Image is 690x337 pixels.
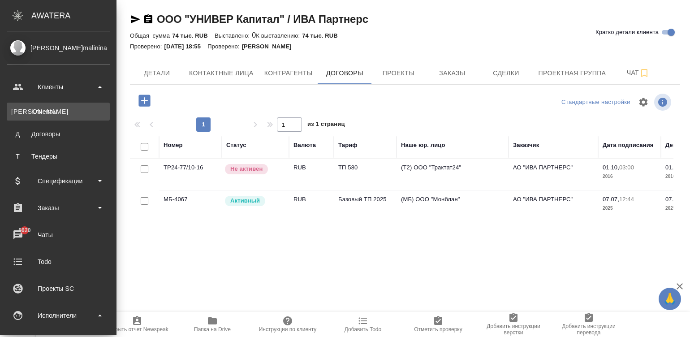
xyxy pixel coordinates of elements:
a: ООО "УНИВЕР Капитал" / ИВА Партнерс [157,13,368,25]
span: 🙏 [662,289,677,308]
div: AWATERA [31,7,116,25]
button: Скопировать ссылку для ЯМессенджера [130,14,141,25]
td: ТР24-77/10-16 [159,159,222,190]
p: 74 тыс. RUB [302,32,345,39]
td: ТП 580 [334,159,397,190]
div: Тендеры [11,152,105,161]
div: Номер [164,141,183,150]
div: Наше юр. лицо [401,141,445,150]
p: [PERSON_NAME] [242,43,298,50]
span: Добавить Todo [345,326,381,333]
button: Папка на Drive [175,312,250,337]
span: Открыть отчет Newspeak [106,326,168,333]
a: ТТендеры [7,147,110,165]
button: Добавить инструкции верстки [476,312,551,337]
span: Кратко детали клиента [595,28,659,37]
button: Инструкции по клиенту [250,312,325,337]
span: Настроить таблицу [633,91,654,113]
svg: Подписаться [639,68,650,78]
span: Контактные лица [189,68,254,79]
div: Исполнители [7,309,110,322]
span: Добавить инструкции перевода [556,323,621,336]
span: Папка на Drive [194,326,231,333]
div: Спецификации [7,174,110,188]
a: Проекты SC [2,277,114,300]
td: Базовый ТП 2025 [334,190,397,222]
button: Открыть отчет Newspeak [99,312,175,337]
p: АО "ИВА ПАРТНЕРС" [513,163,594,172]
div: Todo [7,255,110,268]
button: Добавить инструкции перевода [551,312,626,337]
span: Отметить проверку [414,326,462,333]
div: Статус [226,141,246,150]
td: (МБ) ООО "Монблан" [397,190,509,222]
td: (Т2) ООО "Трактат24" [397,159,509,190]
p: Проверено: [207,43,242,50]
button: 🙏 [659,288,681,310]
p: Выставлено: [215,32,252,39]
div: Тариф [338,141,358,150]
div: Чаты [7,228,110,242]
span: Добавить инструкции верстки [481,323,546,336]
div: Клиенты [7,80,110,94]
span: 5620 [13,226,36,235]
button: Добавить договор [132,91,157,110]
button: Добавить Todo [325,312,401,337]
div: [PERSON_NAME]malinina [7,43,110,53]
a: [PERSON_NAME]Клиенты [7,103,110,121]
p: 12:44 [619,196,634,203]
p: 01.10, [665,164,682,171]
span: Проектная группа [538,68,606,79]
p: Активный [230,196,260,205]
p: Проверено: [130,43,164,50]
div: split button [559,95,633,109]
button: Отметить проверку [401,312,476,337]
span: Контрагенты [264,68,313,79]
span: Сделки [484,68,527,79]
span: Посмотреть информацию [654,94,673,111]
span: Договоры [323,68,366,79]
div: Заказчик [513,141,539,150]
p: 2016 [603,172,656,181]
span: Проекты [377,68,420,79]
td: RUB [289,159,334,190]
p: Общая сумма [130,32,172,39]
div: Дата подписания [603,141,654,150]
a: 5620Чаты [2,224,114,246]
p: К выставлению: [256,32,302,39]
a: Todo [2,251,114,273]
div: 0 [130,30,680,41]
td: МБ-4067 [159,190,222,222]
div: Заказы [7,201,110,215]
p: [DATE] 18:55 [164,43,208,50]
span: из 1 страниц [307,119,345,132]
p: 07.07, [665,196,682,203]
a: ДДоговоры [7,125,110,143]
td: RUB [289,190,334,222]
p: Не активен [230,164,263,173]
span: Чат [617,67,660,78]
div: Проекты SC [7,282,110,295]
div: Валюта [293,141,316,150]
span: Заказы [431,68,474,79]
button: Скопировать ссылку [143,14,154,25]
p: 03:00 [619,164,634,171]
div: Клиенты [11,107,105,116]
p: АО "ИВА ПАРТНЕРС" [513,195,594,204]
p: 2025 [603,204,656,213]
span: Детали [135,68,178,79]
span: Инструкции по клиенту [259,326,317,333]
div: Договоры [11,130,105,138]
p: 07.07, [603,196,619,203]
p: 01.10, [603,164,619,171]
p: 74 тыс. RUB [172,32,215,39]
